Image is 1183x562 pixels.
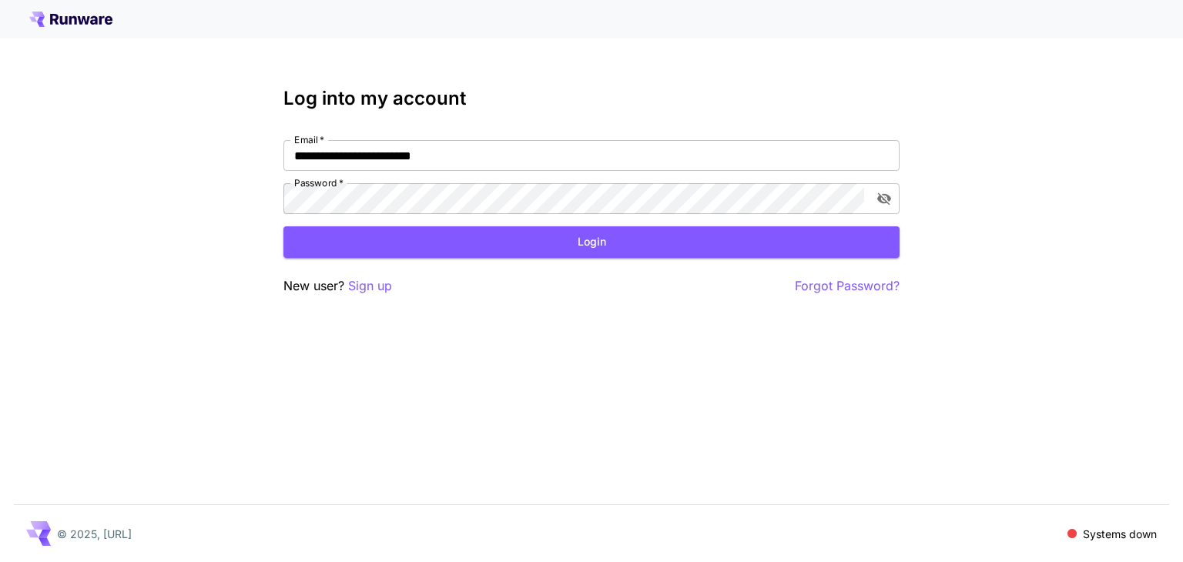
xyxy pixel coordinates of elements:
button: Login [283,226,900,258]
button: Sign up [348,276,392,296]
p: New user? [283,276,392,296]
h3: Log into my account [283,88,900,109]
label: Email [294,133,324,146]
p: © 2025, [URL] [57,526,132,542]
button: Forgot Password? [795,276,900,296]
p: Systems down [1083,526,1157,542]
button: toggle password visibility [870,185,898,212]
label: Password [294,176,344,189]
